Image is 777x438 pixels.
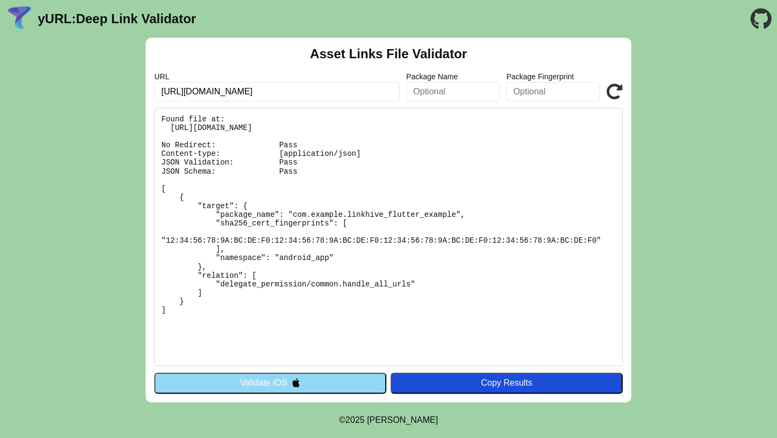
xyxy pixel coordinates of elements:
[291,378,301,387] img: appleIcon.svg
[367,415,438,425] a: Michael Ibragimchayev's Personal Site
[396,378,617,388] div: Copy Results
[310,46,467,61] h2: Asset Links File Validator
[38,11,196,26] a: yURL:Deep Link Validator
[506,72,600,81] label: Package Fingerprint
[154,82,400,101] input: Required
[5,5,33,33] img: yURL Logo
[154,108,623,366] pre: Found file at: [URL][DOMAIN_NAME] No Redirect: Pass Content-type: [application/json] JSON Validat...
[339,402,438,438] footer: ©
[506,82,600,101] input: Optional
[406,82,500,101] input: Optional
[154,373,386,393] button: Validate iOS
[391,373,623,393] button: Copy Results
[345,415,365,425] span: 2025
[154,72,400,81] label: URL
[406,72,500,81] label: Package Name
